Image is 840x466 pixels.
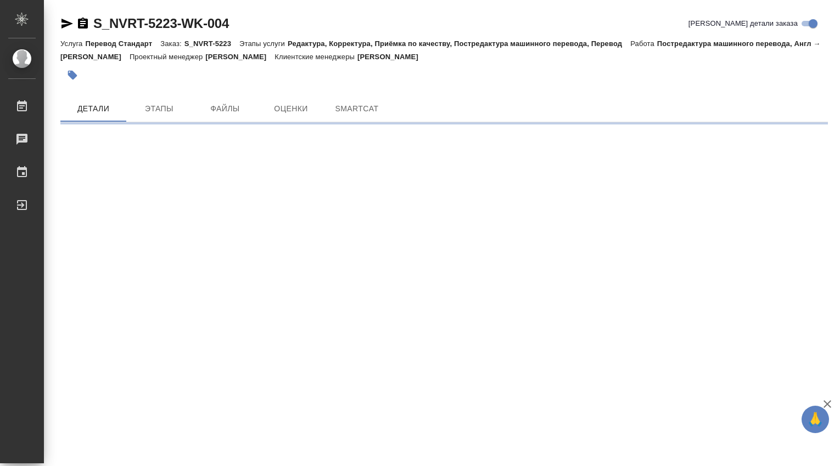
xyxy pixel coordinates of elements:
span: Детали [67,102,120,116]
p: Услуга [60,39,85,48]
button: Добавить тэг [60,63,85,87]
button: Скопировать ссылку [76,17,89,30]
a: S_NVRT-5223-WK-004 [93,16,229,31]
p: S_NVRT-5223 [184,39,239,48]
span: Этапы [133,102,186,116]
p: [PERSON_NAME] [357,53,427,61]
p: Перевод Стандарт [85,39,160,48]
p: Клиентские менеджеры [275,53,357,61]
p: Работа [630,39,657,48]
span: 🙏 [806,408,825,431]
span: Файлы [199,102,251,116]
span: SmartCat [331,102,383,116]
button: Скопировать ссылку для ЯМессенджера [60,17,74,30]
button: 🙏 [802,406,829,433]
p: Заказ: [160,39,184,48]
p: Редактура, Корректура, Приёмка по качеству, Постредактура машинного перевода, Перевод [288,39,630,48]
p: Этапы услуги [239,39,288,48]
span: [PERSON_NAME] детали заказа [688,18,798,29]
p: Проектный менеджер [130,53,205,61]
span: Оценки [265,102,317,116]
p: [PERSON_NAME] [205,53,275,61]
